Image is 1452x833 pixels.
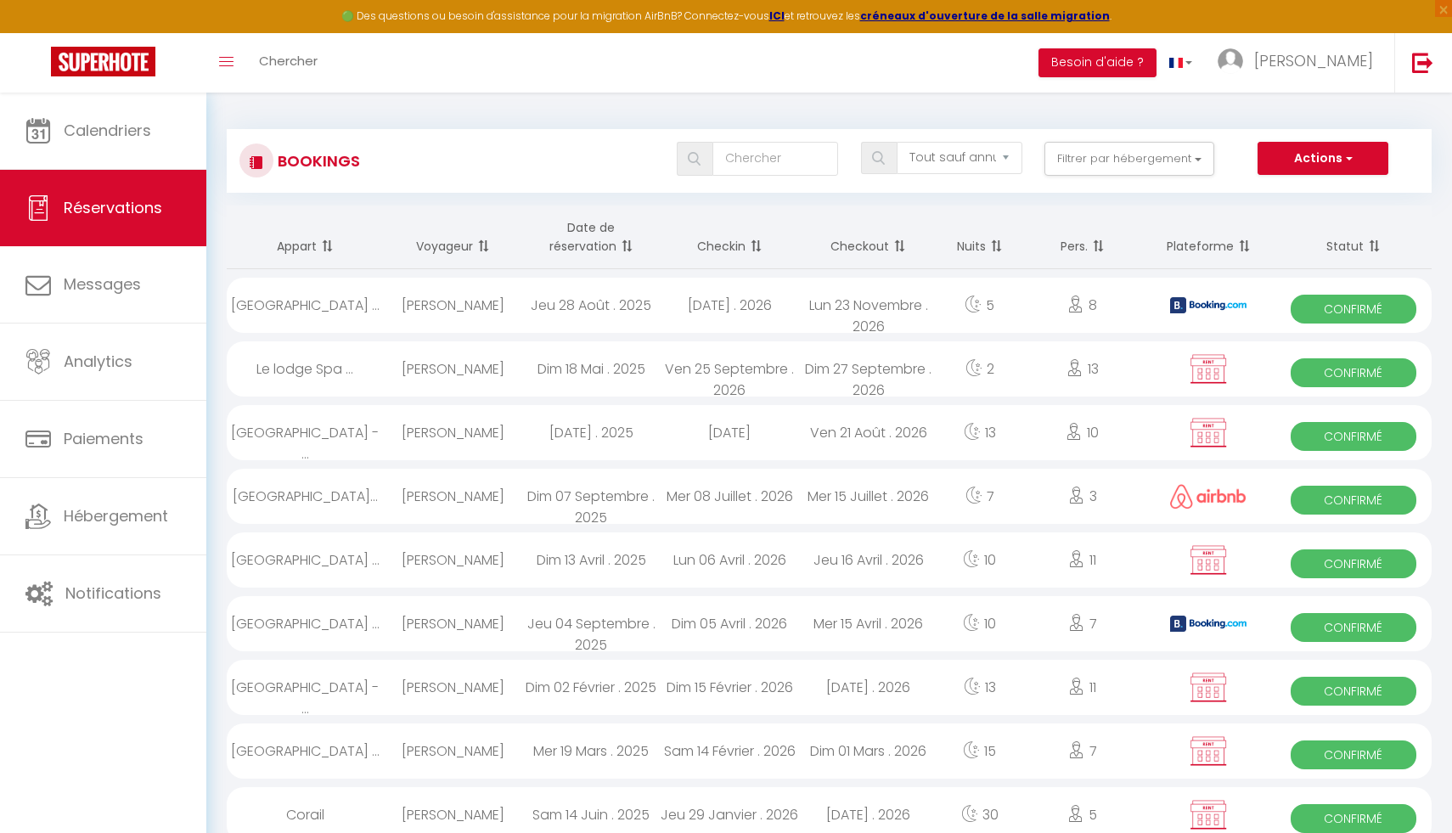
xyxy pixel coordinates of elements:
[51,47,155,76] img: Super Booking
[1038,48,1157,77] button: Besoin d'aide ?
[799,205,937,269] th: Sort by checkout
[1258,142,1388,176] button: Actions
[1218,48,1243,74] img: ...
[65,583,161,604] span: Notifications
[64,273,141,295] span: Messages
[1022,205,1143,269] th: Sort by people
[1412,52,1433,73] img: logout
[273,142,360,180] h3: Bookings
[937,205,1021,269] th: Sort by nights
[1205,33,1394,93] a: ... [PERSON_NAME]
[1275,205,1432,269] th: Sort by status
[64,197,162,218] span: Réservations
[64,351,132,372] span: Analytics
[259,52,318,70] span: Chercher
[522,205,661,269] th: Sort by booking date
[769,8,785,23] a: ICI
[246,33,330,93] a: Chercher
[14,7,65,58] button: Ouvrir le widget de chat LiveChat
[860,8,1110,23] a: créneaux d'ouverture de la salle migration
[661,205,799,269] th: Sort by checkin
[64,428,144,449] span: Paiements
[1254,50,1373,71] span: [PERSON_NAME]
[1142,205,1275,269] th: Sort by channel
[64,120,151,141] span: Calendriers
[1044,142,1214,176] button: Filtrer par hébergement
[227,205,383,269] th: Sort by rentals
[383,205,521,269] th: Sort by guest
[712,142,838,176] input: Chercher
[64,505,168,526] span: Hébergement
